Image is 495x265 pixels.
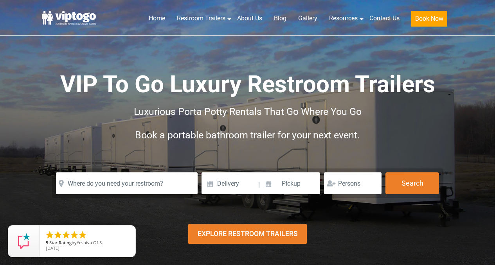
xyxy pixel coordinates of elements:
a: Gallery [292,10,323,27]
a: Home [143,10,171,27]
span: 5 [46,240,48,245]
li:  [45,230,54,240]
input: Where do you need your restroom? [56,172,198,194]
span: Yeshiva Of S. [77,240,103,245]
div: Explore Restroom Trailers [188,224,307,244]
input: Delivery [202,172,257,194]
input: Persons [324,172,382,194]
a: Book Now [405,10,453,31]
li:  [53,230,63,240]
button: Book Now [411,11,447,27]
li:  [61,230,71,240]
span: [DATE] [46,245,59,251]
button: Search [385,172,439,194]
img: Review Rating [16,233,32,249]
span: Luxurious Porta Potty Rentals That Go Where You Go [134,106,362,117]
span: Star Rating [49,240,72,245]
span: VIP To Go Luxury Restroom Trailers [60,70,435,98]
span: Book a portable bathroom trailer for your next event. [135,129,360,141]
a: About Us [231,10,268,27]
input: Pickup [261,172,320,194]
li:  [78,230,87,240]
li:  [70,230,79,240]
a: Resources [323,10,364,27]
span: | [258,172,260,197]
a: Blog [268,10,292,27]
a: Contact Us [364,10,405,27]
button: Live Chat [464,234,495,265]
a: Restroom Trailers [171,10,231,27]
span: by [46,240,129,246]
